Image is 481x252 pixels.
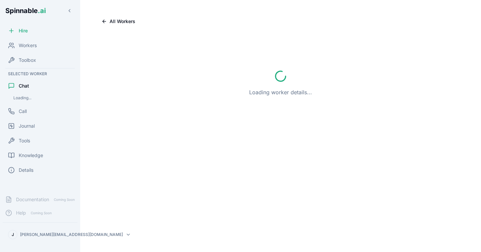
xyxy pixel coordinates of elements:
span: Knowledge [19,152,43,159]
span: Chat [19,83,29,89]
div: Selected Worker [3,70,77,78]
span: Tools [19,137,30,144]
button: J[PERSON_NAME][EMAIL_ADDRESS][DOMAIN_NAME] [5,228,75,241]
span: Toolbox [19,57,36,64]
span: Help [16,210,26,216]
span: Journal [19,123,35,129]
span: Details [19,167,33,173]
span: Hire [19,27,28,34]
span: Workers [19,42,37,49]
span: .ai [38,7,46,15]
span: Coming Soon [52,197,77,203]
div: Loading... [11,94,75,102]
span: Spinnable [5,7,46,15]
p: Loading worker details... [249,88,312,96]
button: All Workers [96,16,141,27]
span: Documentation [16,196,49,203]
span: Call [19,108,27,115]
span: Coming Soon [29,210,54,216]
span: J [12,232,14,237]
p: [PERSON_NAME][EMAIL_ADDRESS][DOMAIN_NAME] [20,232,123,237]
